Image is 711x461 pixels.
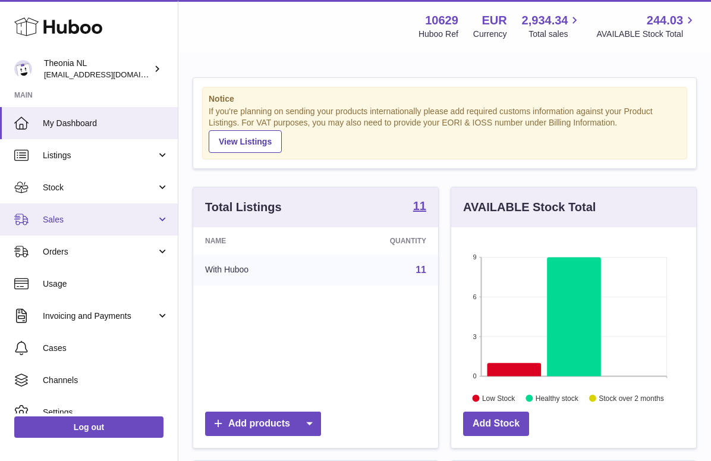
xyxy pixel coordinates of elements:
span: AVAILABLE Stock Total [596,29,697,40]
a: Log out [14,416,163,438]
span: Stock [43,182,156,193]
a: 244.03 AVAILABLE Stock Total [596,12,697,40]
text: Healthy stock [536,394,579,402]
td: With Huboo [193,255,322,286]
div: If you're planning on sending your products internationally please add required customs informati... [209,106,681,152]
span: Total sales [528,29,581,40]
strong: EUR [482,12,506,29]
div: Currency [473,29,507,40]
span: My Dashboard [43,118,169,129]
h3: Total Listings [205,199,282,215]
text: Low Stock [482,394,515,402]
span: Usage [43,278,169,290]
div: Huboo Ref [419,29,458,40]
a: 2,934.34 Total sales [522,12,582,40]
span: Invoicing and Payments [43,311,156,322]
text: 9 [473,253,476,261]
a: Add Stock [463,412,529,436]
span: Channels [43,375,169,386]
h3: AVAILABLE Stock Total [463,199,596,215]
a: Add products [205,412,321,436]
strong: 11 [413,200,426,212]
span: Sales [43,214,156,225]
span: [EMAIL_ADDRESS][DOMAIN_NAME] [44,70,175,79]
span: Listings [43,150,156,161]
span: 244.03 [647,12,683,29]
span: Orders [43,246,156,258]
span: Cases [43,343,169,354]
th: Quantity [322,227,438,255]
text: 3 [473,333,476,340]
div: Theonia NL [44,58,151,80]
span: 2,934.34 [522,12,568,29]
text: 0 [473,372,476,380]
a: View Listings [209,130,282,153]
a: 11 [416,265,426,275]
strong: Notice [209,93,681,105]
th: Name [193,227,322,255]
img: info@wholesomegoods.eu [14,60,32,78]
strong: 10629 [425,12,458,29]
span: Settings [43,407,169,418]
a: 11 [413,200,426,214]
text: 6 [473,293,476,300]
text: Stock over 2 months [599,394,663,402]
